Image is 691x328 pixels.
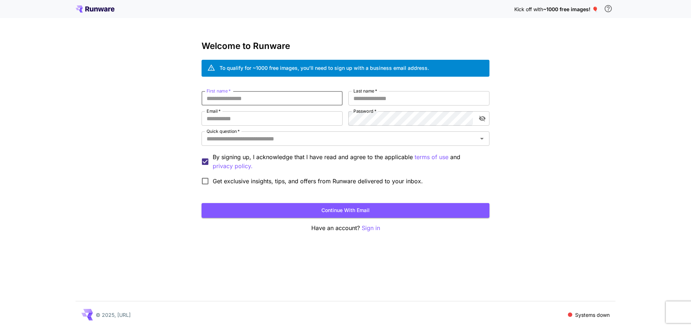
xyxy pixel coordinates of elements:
label: Quick question [207,128,240,134]
label: First name [207,88,231,94]
button: toggle password visibility [476,112,489,125]
label: Password [353,108,376,114]
button: Continue with email [202,203,489,218]
span: Kick off with [514,6,543,12]
p: © 2025, [URL] [96,311,131,319]
p: terms of use [415,153,448,162]
label: Email [207,108,221,114]
span: Get exclusive insights, tips, and offers from Runware delivered to your inbox. [213,177,423,185]
button: Sign in [362,224,380,233]
button: By signing up, I acknowledge that I have read and agree to the applicable and privacy policy. [415,153,448,162]
label: Last name [353,88,377,94]
h3: Welcome to Runware [202,41,489,51]
button: In order to qualify for free credit, you need to sign up with a business email address and click ... [601,1,615,16]
span: ~1000 free images! 🎈 [543,6,598,12]
button: By signing up, I acknowledge that I have read and agree to the applicable terms of use and [213,162,253,171]
p: Systems down [575,311,610,319]
p: privacy policy. [213,162,253,171]
p: By signing up, I acknowledge that I have read and agree to the applicable and [213,153,484,171]
div: To qualify for ~1000 free images, you’ll need to sign up with a business email address. [220,64,429,72]
button: Open [477,134,487,144]
p: Have an account? [202,224,489,233]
